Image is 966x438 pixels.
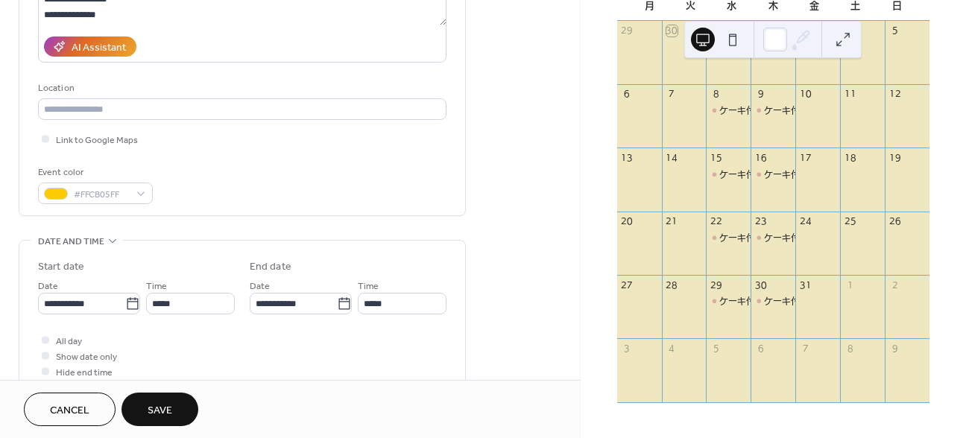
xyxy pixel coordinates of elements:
[24,393,116,426] button: Cancel
[74,187,129,203] span: #FFCB05FF
[751,168,795,181] div: ケーキ付相談会
[800,343,811,354] div: 7
[666,89,678,100] div: 7
[706,104,751,117] div: ケーキ付相談会
[845,216,856,227] div: 25
[56,349,117,365] span: Show date only
[755,152,766,163] div: 16
[38,234,104,250] span: Date and time
[710,216,722,227] div: 22
[751,104,795,117] div: ケーキ付相談会
[38,259,84,275] div: Start date
[764,168,827,181] div: ケーキ付相談会
[889,343,900,354] div: 9
[250,279,270,294] span: Date
[666,343,678,354] div: 4
[800,216,811,227] div: 24
[622,89,633,100] div: 6
[889,216,900,227] div: 26
[38,165,150,180] div: Event color
[622,25,633,36] div: 29
[706,232,751,244] div: ケーキ付相談会
[38,80,443,96] div: Location
[755,216,766,227] div: 23
[751,295,795,308] div: ケーキ付相談会
[56,334,82,349] span: All day
[44,36,136,57] button: AI Assistant
[800,152,811,163] div: 17
[889,152,900,163] div: 19
[764,232,827,244] div: ケーキ付相談会
[710,89,722,100] div: 8
[56,365,113,381] span: Hide end time
[800,279,811,291] div: 31
[706,295,751,308] div: ケーキ付相談会
[710,343,722,354] div: 5
[148,403,172,419] span: Save
[706,168,751,181] div: ケーキ付相談会
[666,279,678,291] div: 28
[56,133,138,148] span: Link to Google Maps
[755,279,766,291] div: 30
[764,295,827,308] div: ケーキ付相談会
[845,89,856,100] div: 11
[622,216,633,227] div: 20
[764,104,827,117] div: ケーキ付相談会
[845,343,856,354] div: 8
[719,104,782,117] div: ケーキ付相談会
[889,25,900,36] div: 5
[845,152,856,163] div: 18
[755,343,766,354] div: 6
[666,152,678,163] div: 14
[358,279,379,294] span: Time
[666,25,678,36] div: 30
[121,393,198,426] button: Save
[622,343,633,354] div: 3
[889,279,900,291] div: 2
[622,152,633,163] div: 13
[710,152,722,163] div: 15
[751,232,795,244] div: ケーキ付相談会
[719,168,782,181] div: ケーキ付相談会
[845,279,856,291] div: 1
[622,279,633,291] div: 27
[38,279,58,294] span: Date
[755,89,766,100] div: 9
[146,279,167,294] span: Time
[666,216,678,227] div: 21
[710,279,722,291] div: 29
[800,89,811,100] div: 10
[50,403,89,419] span: Cancel
[719,232,782,244] div: ケーキ付相談会
[889,89,900,100] div: 12
[72,40,126,56] div: AI Assistant
[250,259,291,275] div: End date
[719,295,782,308] div: ケーキ付相談会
